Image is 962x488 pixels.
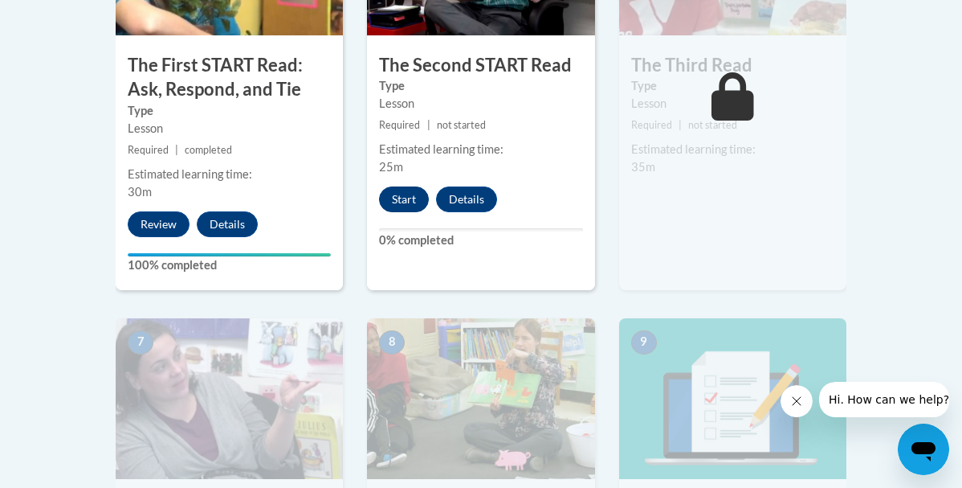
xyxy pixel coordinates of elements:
button: Review [128,211,190,237]
span: Required [631,119,672,131]
img: Course Image [367,318,594,479]
img: Course Image [116,318,343,479]
div: Lesson [631,95,834,113]
span: | [175,144,178,156]
span: 35m [631,160,655,174]
span: 9 [631,330,657,355]
span: 8 [379,330,405,355]
img: Course Image [619,318,846,479]
span: not started [437,119,486,131]
button: Details [197,211,258,237]
div: Estimated learning time: [379,141,582,158]
h3: The Second START Read [367,53,594,78]
button: Details [436,187,497,212]
label: 100% completed [128,256,331,274]
span: Required [379,119,420,131]
span: 25m [379,160,403,174]
label: 0% completed [379,232,582,249]
iframe: Button to launch messaging window [898,424,949,475]
span: completed [185,144,232,156]
div: Lesson [379,95,582,113]
label: Type [128,102,331,120]
label: Type [379,77,582,95]
iframe: Message from company [819,382,949,417]
h3: The Third Read [619,53,846,78]
span: | [427,119,430,131]
h3: The First START Read: Ask, Respond, and Tie [116,53,343,103]
iframe: Close message [781,385,813,417]
button: Start [379,187,429,212]
span: 30m [128,185,152,199]
span: | [679,119,682,131]
div: Your progress [128,253,331,256]
label: Type [631,77,834,95]
span: 7 [128,330,153,355]
div: Estimated learning time: [631,141,834,158]
span: Required [128,144,169,156]
div: Estimated learning time: [128,166,331,183]
div: Lesson [128,120,331,137]
span: not started [688,119,737,131]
